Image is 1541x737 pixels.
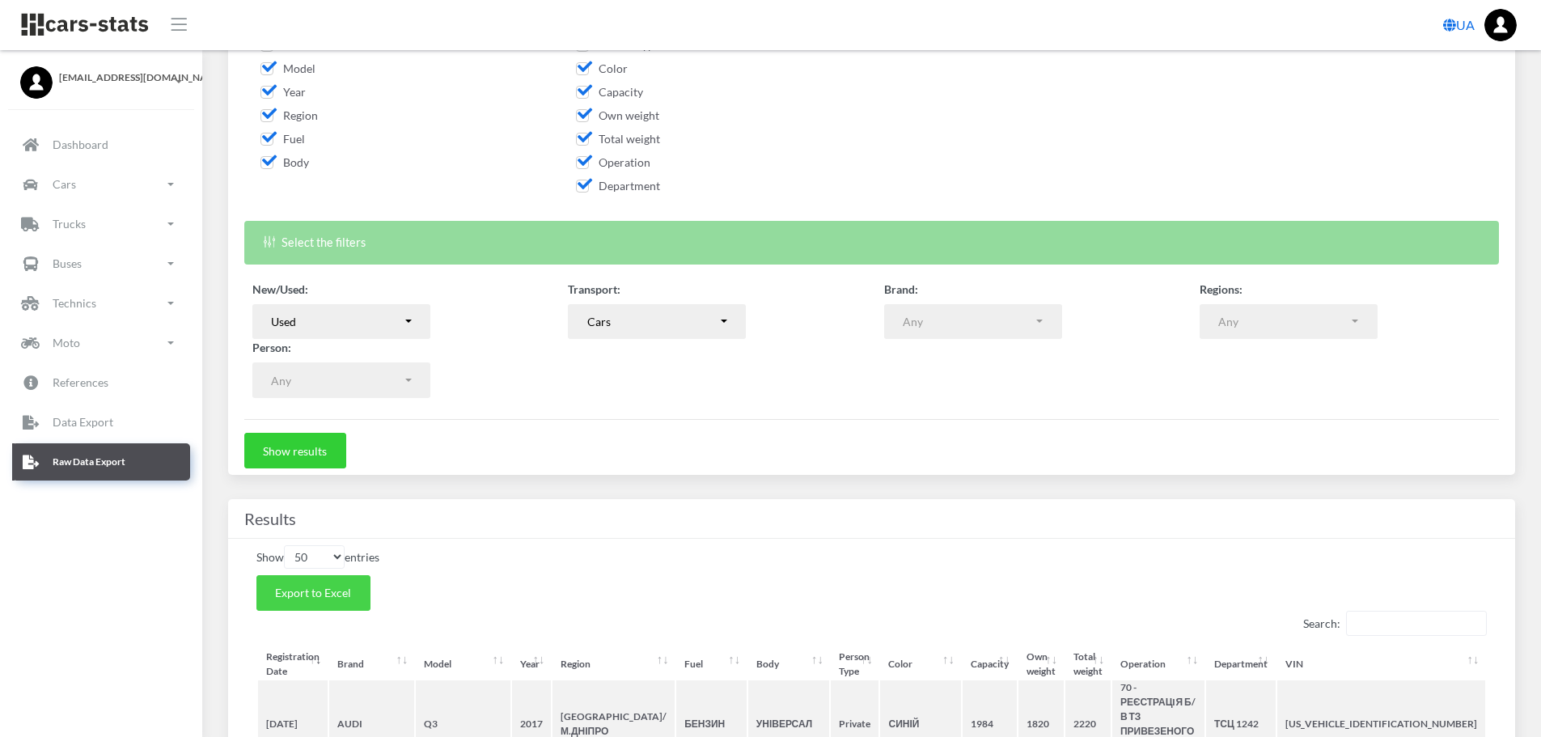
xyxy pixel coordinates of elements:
th: Brand: activate to sort column ascending [329,650,414,679]
select: Showentries [284,545,345,569]
span: Capacity [576,85,643,99]
label: New/Used: [252,281,308,298]
a: Moto [12,324,190,362]
div: Any [1218,313,1349,330]
span: Color [576,61,628,75]
th: Model: activate to sort column ascending [416,650,510,679]
button: Any [252,362,430,398]
th: Department: activate to sort column ascending [1206,650,1276,679]
p: Trucks [53,214,86,234]
button: Used [252,304,430,340]
span: Department [576,179,660,193]
span: Region [260,108,318,122]
p: Data Export [53,412,113,432]
label: Person: [252,339,291,356]
div: Used [271,313,402,330]
a: Dashboard [12,126,190,163]
span: Total weight [576,132,660,146]
p: Dashboard [53,134,108,155]
span: Body [260,155,309,169]
a: Technics [12,285,190,322]
label: Transport: [568,281,620,298]
div: Any [271,372,402,389]
p: Technics [53,293,96,313]
button: Export to Excel [256,575,370,611]
div: Select the filters [244,221,1499,264]
th: Capacity: activate to sort column ascending [963,650,1017,679]
th: VIN: activate to sort column ascending [1277,650,1485,679]
label: Search: [1303,611,1487,636]
label: Brand: [884,281,918,298]
th: Person Type: activate to sort column ascending [831,650,878,679]
p: Moto [53,332,80,353]
p: Cars [53,174,76,194]
a: Cars [12,166,190,203]
th: Color: activate to sort column ascending [880,650,960,679]
a: Data Export [12,404,190,441]
h4: Results [244,506,1499,532]
th: Body: activate to sort column ascending [748,650,830,679]
a: [EMAIL_ADDRESS][DOMAIN_NAME] [20,66,182,85]
span: Export to Excel [275,586,351,599]
th: Total weight: activate to sort column ascending [1065,650,1111,679]
span: Fuel [260,132,305,146]
div: Any [903,313,1034,330]
button: Any [884,304,1062,340]
button: Show results [244,433,346,468]
p: Buses [53,253,82,273]
label: Regions: [1200,281,1243,298]
span: [EMAIL_ADDRESS][DOMAIN_NAME] [59,70,182,85]
span: Operation [576,155,650,169]
div: Cars [587,313,718,330]
label: Show entries [256,545,379,569]
button: Cars [568,304,746,340]
a: Trucks [12,205,190,243]
th: Own weight: activate to sort column ascending [1018,650,1064,679]
th: Year: activate to sort column ascending [512,650,551,679]
p: References [53,372,108,392]
th: Region: activate to sort column ascending [552,650,675,679]
a: UA [1437,9,1481,41]
a: Buses [12,245,190,282]
th: Fuel: activate to sort column ascending [676,650,747,679]
span: Own weight [576,108,659,122]
img: ... [1484,9,1517,41]
a: Raw Data Export [12,443,190,481]
input: Search: [1346,611,1487,636]
img: navbar brand [20,12,150,37]
p: Raw Data Export [53,453,125,471]
button: Any [1200,304,1378,340]
th: Operation: activate to sort column ascending [1112,650,1204,679]
span: Model [260,61,315,75]
a: References [12,364,190,401]
span: Year [260,85,306,99]
th: Registration Date: activate to sort column ascending [258,650,328,679]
